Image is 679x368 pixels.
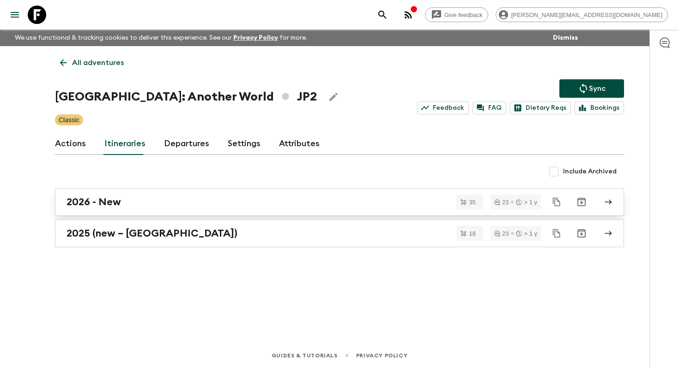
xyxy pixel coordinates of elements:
button: Duplicate [548,225,565,242]
div: 23 [494,231,509,237]
a: Settings [228,133,261,155]
button: Archive [572,224,591,243]
a: 2026 - New [55,188,624,216]
a: Privacy Policy [233,35,278,41]
button: menu [6,6,24,24]
button: Edit Adventure Title [324,88,343,106]
p: We use functional & tracking cookies to deliver this experience. See our for more. [11,30,311,46]
a: Itineraries [104,133,145,155]
span: Give feedback [439,12,488,18]
button: Sync adventure departures to the booking engine [559,79,624,98]
span: 35 [464,199,481,205]
a: Give feedback [425,7,488,22]
span: 18 [464,231,481,237]
button: search adventures [373,6,392,24]
a: Dietary Reqs [510,101,571,114]
a: 2025 (new – [GEOGRAPHIC_DATA]) [55,220,624,247]
a: Feedback [417,101,469,114]
p: All adventures [72,57,124,68]
div: [PERSON_NAME][EMAIL_ADDRESS][DOMAIN_NAME] [496,7,668,22]
a: Bookings [575,101,624,114]
a: Privacy Policy [356,350,407,361]
p: Classic [59,115,79,125]
a: All adventures [55,53,129,72]
p: Sync [589,83,606,94]
span: [PERSON_NAME][EMAIL_ADDRESS][DOMAIN_NAME] [506,12,667,18]
h2: 2026 - New [67,196,121,208]
a: Attributes [279,133,320,155]
div: > 1 y [516,199,537,205]
div: 23 [494,199,509,205]
a: Actions [55,133,86,155]
h2: 2025 (new – [GEOGRAPHIC_DATA]) [67,227,237,239]
span: Include Archived [563,167,617,176]
div: > 1 y [516,231,537,237]
a: FAQ [473,101,506,114]
button: Archive [572,193,591,211]
a: Departures [164,133,209,155]
button: Dismiss [551,31,580,44]
button: Duplicate [548,194,565,210]
a: Guides & Tutorials [272,350,338,361]
h1: [GEOGRAPHIC_DATA]: Another World JP2 [55,88,317,106]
